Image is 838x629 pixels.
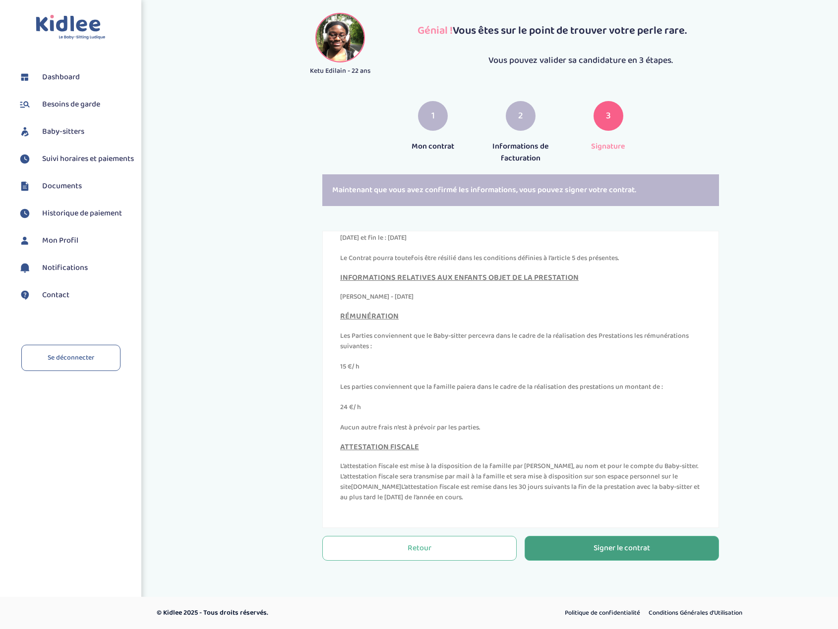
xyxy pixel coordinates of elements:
[340,312,701,321] h4: RÉMUNÉRATION
[42,262,88,274] span: Notifications
[340,222,701,243] p: Le présent Contrat est conclu pour une durée déterminée (dans la limite de l’année scolaire en co...
[17,233,134,248] a: Mon Profil
[42,99,100,110] span: Besoins de garde
[17,152,32,166] img: suivihoraire.svg
[340,382,701,392] p: Les parties conviennent que la famille paiera dans le cadre de la réalisation des prestations un ...
[594,543,650,554] div: Signer le contrat
[42,153,134,165] span: Suivi horaires et paiements
[42,289,69,301] span: Contact
[36,15,106,40] img: logo.svg
[17,206,32,221] img: suivihoraire.svg
[340,331,701,352] p: Les Parties conviennent que le Baby-sitter percevra dans le cadre de la réalisation des Prestatio...
[484,141,557,164] p: Informations de facturation
[418,22,453,40] span: Génial !
[42,208,122,219] span: Historique de paiement
[17,288,134,303] a: Contact
[42,180,82,192] span: Documents
[17,152,134,166] a: Suivi horaires et paiements
[518,109,523,123] span: 2
[17,288,32,303] img: contact.svg
[17,97,32,112] img: besoin.svg
[340,402,701,413] p: 24 €/ h
[17,206,134,221] a: Historique de paiement
[42,71,80,83] span: Dashboard
[561,607,644,620] a: Politique de confidentialité
[351,481,401,492] a: [DOMAIN_NAME]
[17,179,134,194] a: Documents
[340,253,701,263] p: Le Contrat pourra toutefois être résilié dans les conditions définies à l’article 5 des présentes.
[17,70,134,85] a: Dashboard
[42,235,78,247] span: Mon Profil
[21,345,120,371] a: Se déconnecter
[525,536,719,561] button: Signer le contrat
[340,292,701,302] p: [PERSON_NAME] - [DATE]
[157,608,461,618] p: © Kidlee 2025 - Tous droits réservés.
[340,273,701,282] h4: INFORMATIONS RELATIVES AUX ENFANTS OBJET DE LA PRESTATION
[340,362,701,372] p: 15 €/ h
[17,233,32,248] img: profil.svg
[17,179,32,194] img: documents.svg
[322,536,517,561] button: Retour
[572,141,645,153] p: Signature
[42,126,84,138] span: Baby-sitters
[408,54,754,67] p: Vous pouvez valider sa candidature en 3 étapes.
[606,109,611,123] span: 3
[431,109,435,123] span: 1
[408,543,431,554] div: Retour
[408,23,754,39] p: Vous êtes sur le point de trouver votre perle rare.
[397,141,470,153] p: Mon contrat
[17,97,134,112] a: Besoins de garde
[288,66,393,76] p: Ketu Edilain - 22 ans
[322,174,719,206] div: Maintenant que vous avez confirmé les informations, vous pouvez signer votre contrat.
[17,124,32,139] img: babysitters.svg
[17,124,134,139] a: Baby-sitters
[340,461,701,503] p: L’attestation fiscale est mise à la disposition de la famille par [PERSON_NAME], au nom et pour l...
[17,261,134,275] a: Notifications
[645,607,746,620] a: Conditions Générales d’Utilisation
[17,70,32,85] img: dashboard.svg
[17,261,32,275] img: notification.svg
[340,422,701,433] p: Aucun autre frais n’est à prévoir par les parties.
[340,443,701,452] h4: ATTESTATION FISCALE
